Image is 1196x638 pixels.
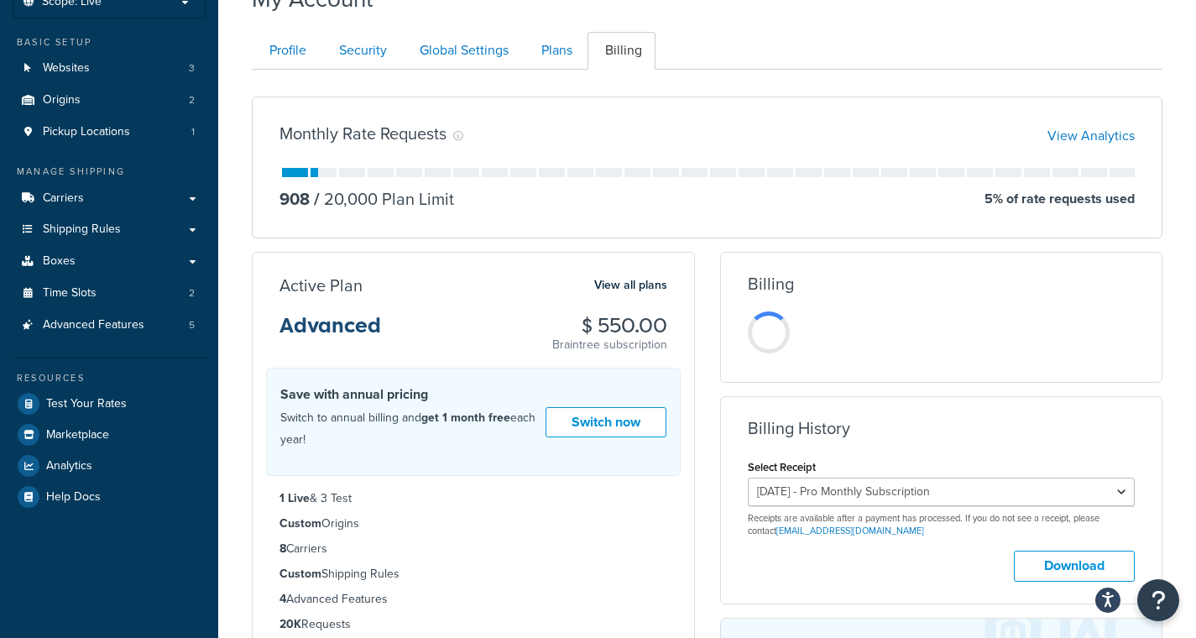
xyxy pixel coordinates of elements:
[46,397,127,411] span: Test Your Rates
[279,489,667,508] li: & 3 Test
[189,61,195,76] span: 3
[279,565,321,583] strong: Custom
[279,590,667,609] li: Advanced Features
[13,278,206,309] a: Time Slots 2
[402,32,522,70] a: Global Settings
[13,310,206,341] li: Advanced Features
[189,286,195,301] span: 2
[13,35,206,50] div: Basic Setup
[279,590,286,608] strong: 4
[13,183,206,214] a: Carriers
[279,315,381,350] h3: Advanced
[191,125,195,139] span: 1
[43,61,90,76] span: Websites
[13,371,206,385] div: Resources
[594,275,667,296] a: View all plans
[279,515,321,532] strong: Custom
[43,286,97,301] span: Time Slots
[279,489,310,507] strong: 1 Live
[776,524,924,537] a: [EMAIL_ADDRESS][DOMAIN_NAME]
[13,165,206,179] div: Manage Shipping
[1014,551,1135,582] button: Download
[43,254,76,269] span: Boxes
[46,490,101,505] span: Help Docs
[13,85,206,116] a: Origins 2
[310,187,454,211] p: 20,000 Plan Limit
[13,451,206,481] a: Analytics
[748,461,816,473] label: Select Receipt
[13,420,206,450] a: Marketplace
[13,214,206,245] a: Shipping Rules
[279,124,447,143] h3: Monthly Rate Requests
[279,615,301,633] strong: 20K
[279,615,667,634] li: Requests
[321,32,400,70] a: Security
[252,32,320,70] a: Profile
[546,407,666,438] a: Switch now
[46,428,109,442] span: Marketplace
[280,407,546,451] p: Switch to annual billing and each year!
[13,278,206,309] li: Time Slots
[13,482,206,512] a: Help Docs
[748,419,850,437] h3: Billing History
[421,409,510,426] strong: get 1 month free
[552,315,667,337] h3: $ 550.00
[189,318,195,332] span: 5
[279,540,667,558] li: Carriers
[1137,579,1179,621] button: Open Resource Center
[748,275,794,293] h3: Billing
[43,222,121,237] span: Shipping Rules
[552,337,667,353] p: Braintree subscription
[13,389,206,419] a: Test Your Rates
[984,187,1135,211] p: 5 % of rate requests used
[13,117,206,148] a: Pickup Locations 1
[46,459,92,473] span: Analytics
[524,32,586,70] a: Plans
[13,53,206,84] li: Websites
[314,186,320,212] span: /
[279,276,363,295] h3: Active Plan
[588,32,655,70] a: Billing
[13,310,206,341] a: Advanced Features 5
[279,187,310,211] p: 908
[13,85,206,116] li: Origins
[13,246,206,277] a: Boxes
[279,515,667,533] li: Origins
[280,384,546,405] h4: Save with annual pricing
[279,540,286,557] strong: 8
[189,93,195,107] span: 2
[279,565,667,583] li: Shipping Rules
[43,93,81,107] span: Origins
[43,318,144,332] span: Advanced Features
[43,191,84,206] span: Carriers
[1047,126,1135,145] a: View Analytics
[748,512,1136,538] p: Receipts are available after a payment has processed. If you do not see a receipt, please contact
[13,53,206,84] a: Websites 3
[43,125,130,139] span: Pickup Locations
[13,117,206,148] li: Pickup Locations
